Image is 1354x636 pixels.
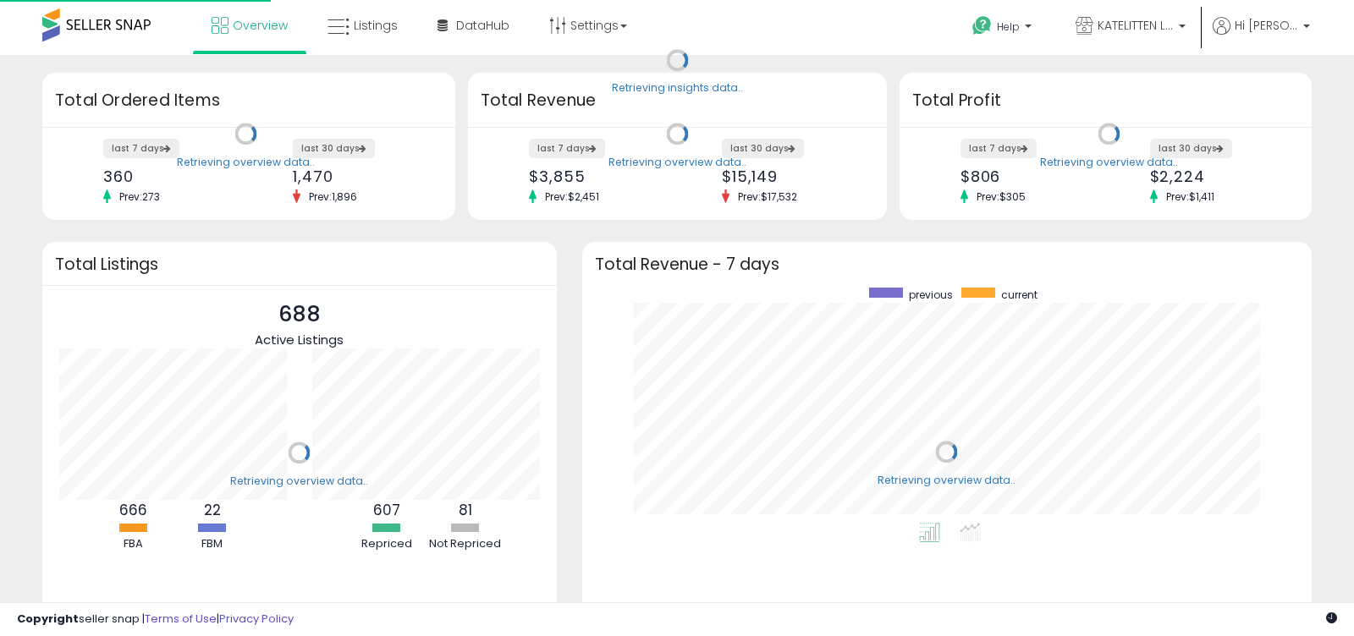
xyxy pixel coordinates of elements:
[1235,17,1298,34] span: Hi [PERSON_NAME]
[997,19,1020,34] span: Help
[1213,17,1310,55] a: Hi [PERSON_NAME]
[1098,17,1174,34] span: KATELITTEN LLC
[177,155,315,170] div: Retrieving overview data..
[608,155,746,170] div: Retrieving overview data..
[354,17,398,34] span: Listings
[230,474,368,489] div: Retrieving overview data..
[17,611,79,627] strong: Copyright
[1040,155,1178,170] div: Retrieving overview data..
[456,17,509,34] span: DataHub
[971,15,993,36] i: Get Help
[17,611,294,628] div: seller snap | |
[233,17,288,34] span: Overview
[959,3,1049,55] a: Help
[878,473,1015,488] div: Retrieving overview data..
